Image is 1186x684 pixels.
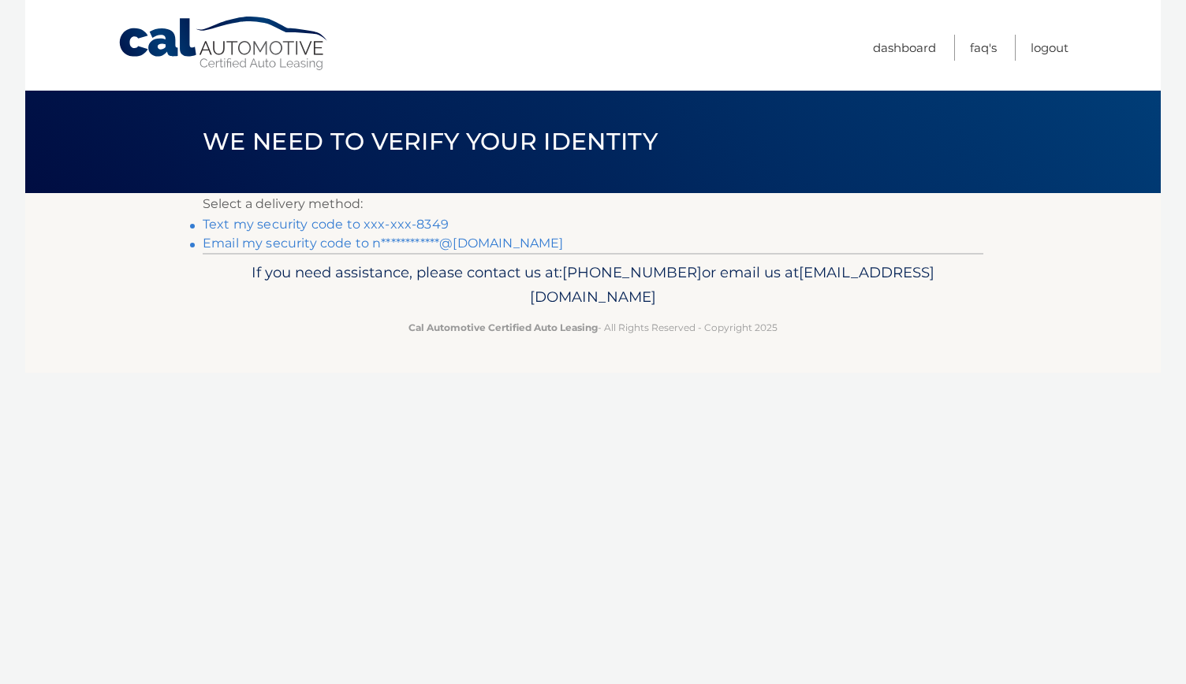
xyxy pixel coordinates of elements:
[970,35,997,61] a: FAQ's
[117,16,330,72] a: Cal Automotive
[203,217,449,232] a: Text my security code to xxx-xxx-8349
[213,319,973,336] p: - All Rights Reserved - Copyright 2025
[203,193,983,215] p: Select a delivery method:
[213,260,973,310] p: If you need assistance, please contact us at: or email us at
[1031,35,1069,61] a: Logout
[873,35,936,61] a: Dashboard
[203,127,658,156] span: We need to verify your identity
[408,322,598,333] strong: Cal Automotive Certified Auto Leasing
[562,263,702,281] span: [PHONE_NUMBER]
